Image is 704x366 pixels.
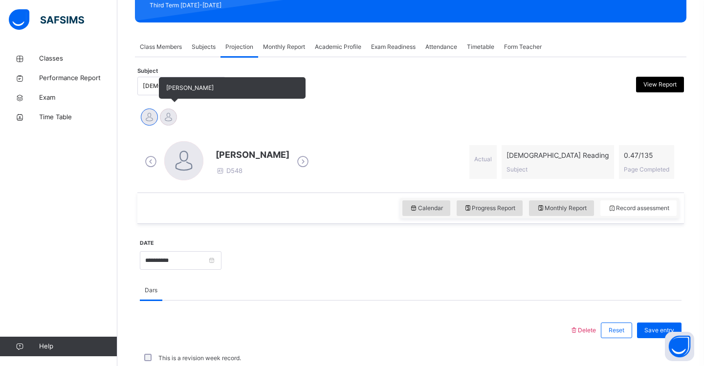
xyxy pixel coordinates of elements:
[39,342,117,351] span: Help
[263,43,305,51] span: Monthly Report
[39,112,117,122] span: Time Table
[39,73,117,83] span: Performance Report
[140,239,154,247] label: Date
[371,43,416,51] span: Exam Readiness
[39,93,117,103] span: Exam
[216,148,289,161] span: [PERSON_NAME]
[464,204,516,213] span: Progress Report
[137,67,158,75] span: Subject
[467,43,494,51] span: Timetable
[506,166,528,173] span: Subject
[140,43,182,51] span: Class Members
[225,43,253,51] span: Projection
[504,43,542,51] span: Form Teacher
[570,326,596,334] span: Delete
[158,354,241,363] label: This is a revision week record.
[624,166,669,173] span: Page Completed
[410,204,443,213] span: Calendar
[608,204,669,213] span: Record assessment
[315,43,361,51] span: Academic Profile
[166,84,214,91] span: [PERSON_NAME]
[643,80,677,89] span: View Report
[39,54,117,64] span: Classes
[216,167,242,174] span: D548
[506,150,609,160] span: [DEMOGRAPHIC_DATA] Reading
[536,204,587,213] span: Monthly Report
[425,43,457,51] span: Attendance
[474,155,492,163] span: Actual
[145,286,157,295] span: Dars
[609,326,624,335] span: Reset
[192,43,216,51] span: Subjects
[644,326,674,335] span: Save entry
[9,9,84,30] img: safsims
[624,150,669,160] span: 0.47 / 135
[665,332,694,361] button: Open asap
